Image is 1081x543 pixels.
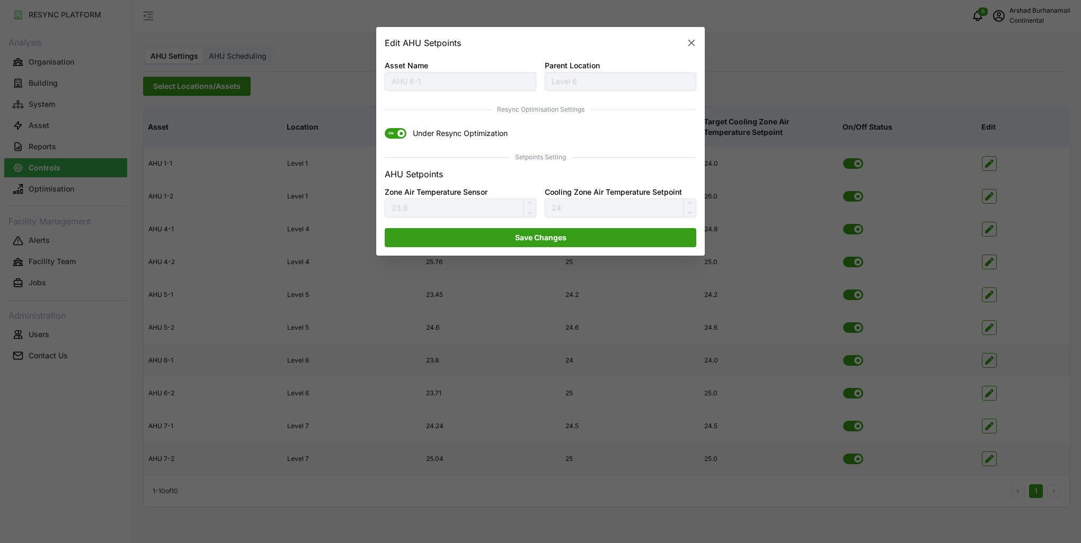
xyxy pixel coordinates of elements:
[545,186,682,198] label: Cooling Zone Air Temperature Setpoint
[385,168,443,181] p: AHU Setpoints
[515,229,566,247] span: Save Changes
[385,39,461,47] h2: Edit AHU Setpoints
[385,228,696,247] button: Save Changes
[385,129,397,139] span: ON
[385,186,488,198] label: Zone Air Temperature Sensor
[385,153,696,163] span: Setpoints Setting
[385,60,428,71] label: Asset Name
[406,129,508,139] span: Under Resync Optimization
[385,105,696,115] span: Resync Optimisation Settings
[545,60,600,71] label: Parent Location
